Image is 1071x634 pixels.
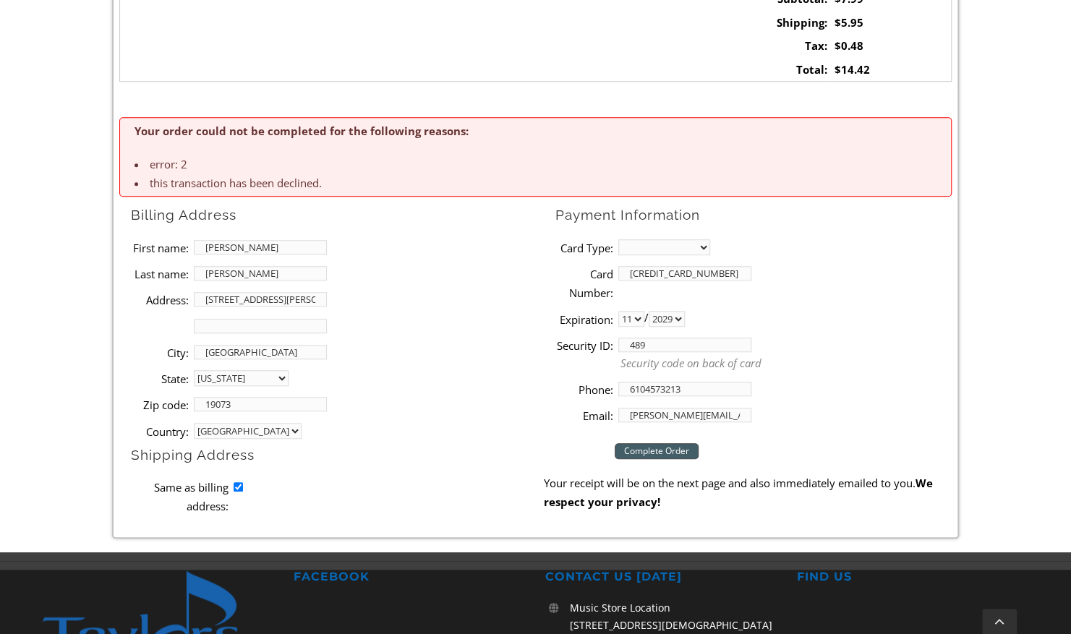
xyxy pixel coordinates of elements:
label: First name: [131,239,189,257]
label: Phone: [555,380,613,399]
label: Card Type: [555,239,613,257]
label: Zip code: [131,395,189,414]
h2: Payment Information [555,206,952,224]
li: error: 2 [135,155,936,174]
input: Complete Order [615,443,699,459]
strong: We respect your privacy! [544,476,933,509]
label: Last name: [131,265,189,283]
td: $5.95 [830,11,951,35]
label: Same as billing address: [131,478,229,516]
label: Email: [555,406,613,425]
label: Security ID: [555,336,613,355]
label: City: [131,343,189,362]
label: Card Number: [555,265,613,303]
h2: Shipping Address [131,446,544,464]
h2: FACEBOOK [294,570,526,585]
h2: CONTACT US [DATE] [545,570,777,585]
label: Expiration: [555,310,613,329]
label: State: [131,369,189,388]
select: State billing address [194,370,289,386]
p: Security code on back of card [620,355,952,372]
h2: FIND US [797,570,1029,585]
li: / [555,306,952,332]
td: $0.48 [830,34,951,58]
label: Address: [131,291,189,309]
select: country [194,423,302,439]
label: Country: [131,422,189,441]
td: Shipping: [709,11,830,35]
li: this transaction has been declined. [135,174,936,192]
td: Total: [709,58,830,82]
strong: Your order could not be completed for the following reasons: [135,124,469,138]
h2: Billing Address [131,206,544,224]
p: Your receipt will be on the next page and also immediately emailed to you. [544,474,952,512]
td: Tax: [709,34,830,58]
td: $14.42 [830,58,951,82]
